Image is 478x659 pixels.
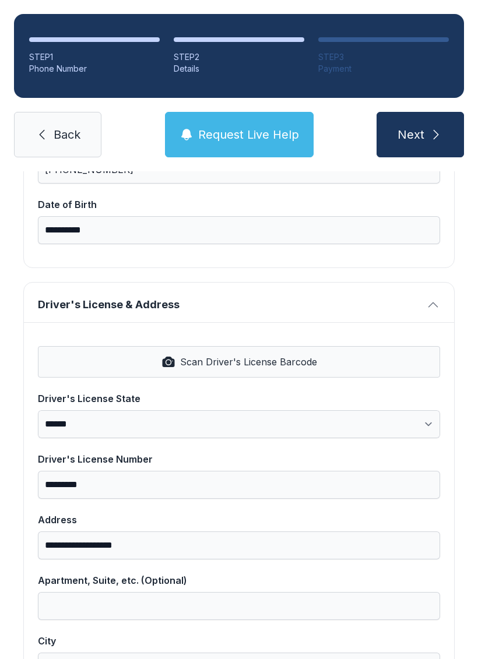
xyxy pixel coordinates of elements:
span: Back [54,126,80,143]
div: Payment [318,63,449,75]
div: Driver's License State [38,392,440,406]
div: Driver's License Number [38,452,440,466]
div: STEP 3 [318,51,449,63]
input: Apartment, Suite, etc. (Optional) [38,592,440,620]
div: Address [38,513,440,527]
input: Date of Birth [38,216,440,244]
input: Driver's License Number [38,471,440,499]
div: STEP 2 [174,51,304,63]
button: Driver's License & Address [24,283,454,322]
div: Apartment, Suite, etc. (Optional) [38,573,440,587]
div: Date of Birth [38,198,440,212]
span: Request Live Help [198,126,299,143]
div: Phone Number [29,63,160,75]
span: Driver's License & Address [38,297,421,313]
div: Details [174,63,304,75]
select: Driver's License State [38,410,440,438]
span: Next [398,126,424,143]
div: STEP 1 [29,51,160,63]
input: Address [38,531,440,559]
span: Scan Driver's License Barcode [180,355,317,369]
div: City [38,634,440,648]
